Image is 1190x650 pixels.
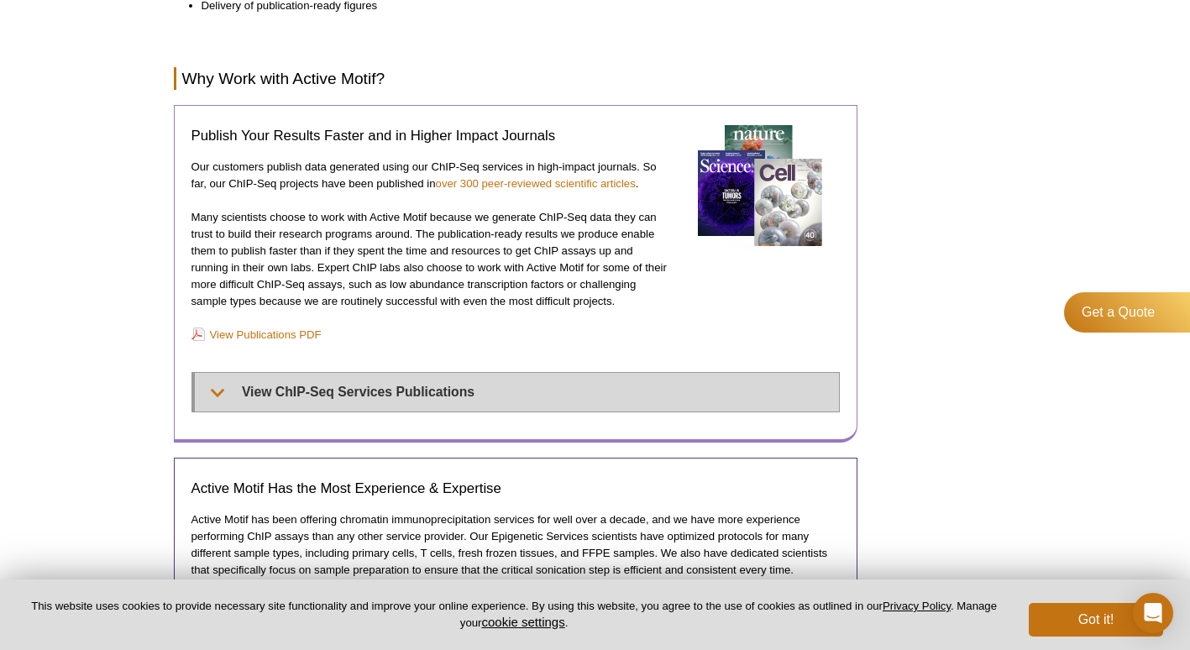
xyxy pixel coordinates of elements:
[883,600,951,612] a: Privacy Policy
[191,159,668,192] p: Our customers publish data generated using our ChIP-Seq services in high-impact journals. So far,...
[27,599,1001,631] p: This website uses cookies to provide necessary site functionality and improve your online experie...
[1029,603,1163,637] button: Got it!
[1133,593,1173,633] div: Open Intercom Messenger
[481,615,564,629] button: cookie settings
[191,327,322,343] a: View Publications PDF
[191,479,840,499] h3: Active Motif Has the Most Experience & Expertise
[191,209,668,310] p: Many scientists choose to work with Active Motif because we generate ChIP-Seq data they can trust...
[191,511,840,579] p: Active Motif has been offering chromatin immunoprecipitation services for well over a decade, and...
[195,373,839,411] summary: View ChIP-Seq Services Publications
[436,177,636,190] a: over 300 peer-reviewed scientific articles
[191,126,668,146] h3: Publish Your Results Faster and in Higher Impact Journals
[1064,292,1190,333] a: Get a Quote
[174,67,857,90] h2: Why Work with Active Motif?
[697,123,823,249] img: Publications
